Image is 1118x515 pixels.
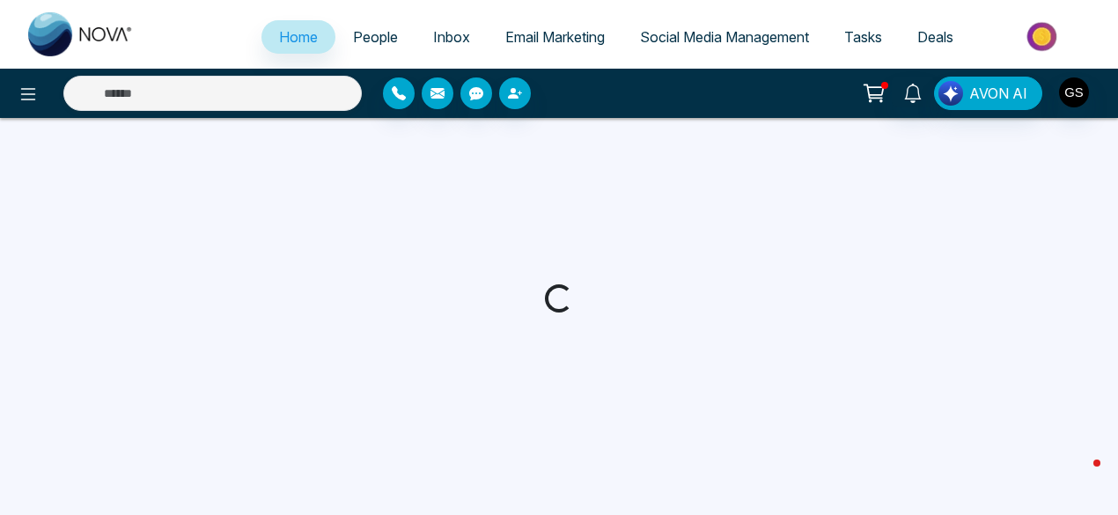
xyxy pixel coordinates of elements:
img: Market-place.gif [980,17,1107,56]
a: Deals [900,20,971,54]
img: Nova CRM Logo [28,12,134,56]
button: AVON AI [934,77,1042,110]
a: Email Marketing [488,20,622,54]
a: Social Media Management [622,20,827,54]
a: Home [261,20,335,54]
span: People [353,28,398,46]
a: People [335,20,416,54]
a: Tasks [827,20,900,54]
iframe: Intercom live chat [1058,455,1100,497]
span: Deals [917,28,953,46]
img: User Avatar [1059,77,1089,107]
span: Social Media Management [640,28,809,46]
a: Inbox [416,20,488,54]
span: Inbox [433,28,470,46]
span: AVON AI [969,83,1027,104]
span: Tasks [844,28,882,46]
img: Lead Flow [938,81,963,106]
span: Email Marketing [505,28,605,46]
span: Home [279,28,318,46]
